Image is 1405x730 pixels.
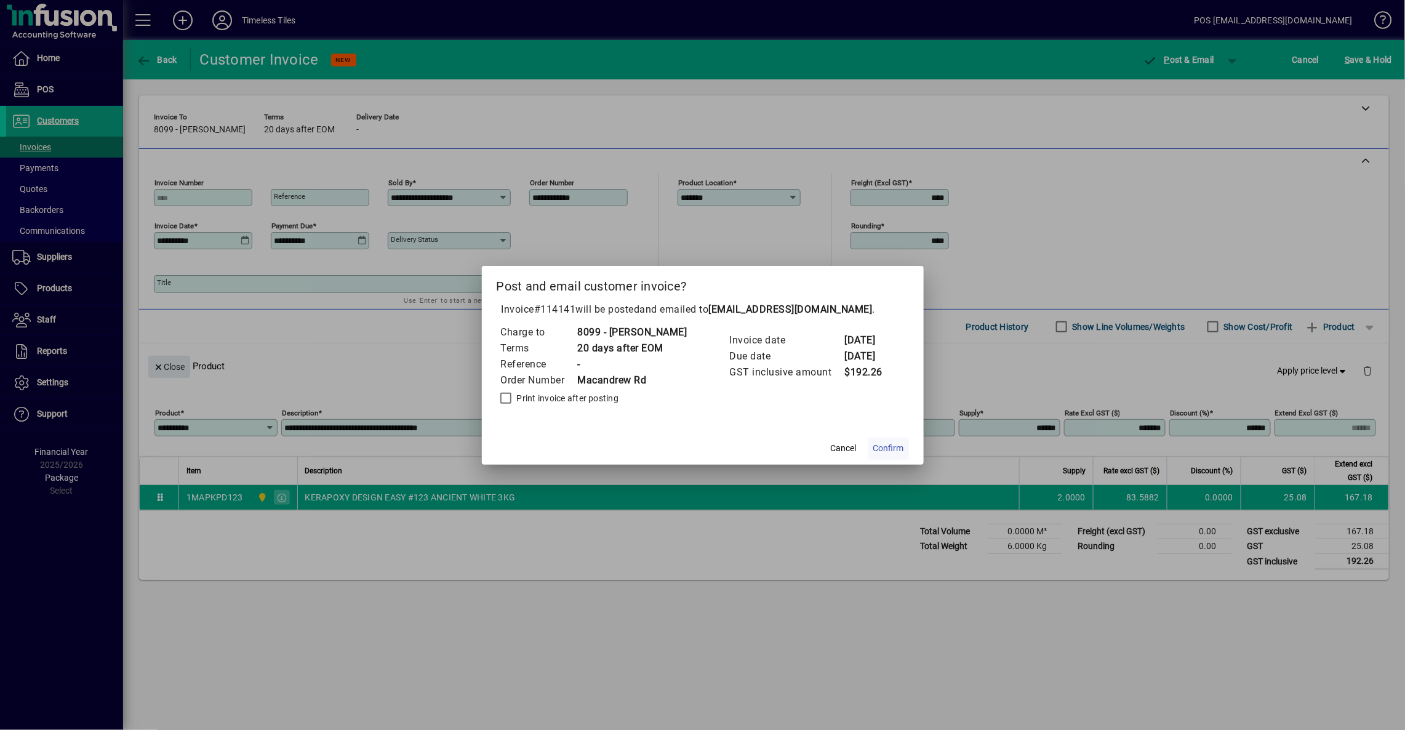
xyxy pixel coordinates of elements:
[709,303,873,315] b: [EMAIL_ADDRESS][DOMAIN_NAME]
[831,442,857,455] span: Cancel
[824,438,863,460] button: Cancel
[497,302,909,317] p: Invoice will be posted .
[729,332,844,348] td: Invoice date
[844,364,894,380] td: $192.26
[514,392,619,404] label: Print invoice after posting
[577,356,687,372] td: -
[577,324,687,340] td: 8099 - [PERSON_NAME]
[868,438,909,460] button: Confirm
[844,332,894,348] td: [DATE]
[729,348,844,364] td: Due date
[482,266,924,302] h2: Post and email customer invoice?
[577,340,687,356] td: 20 days after EOM
[500,372,577,388] td: Order Number
[844,348,894,364] td: [DATE]
[873,442,904,455] span: Confirm
[500,340,577,356] td: Terms
[640,303,873,315] span: and emailed to
[500,324,577,340] td: Charge to
[577,372,687,388] td: Macandrew Rd
[500,356,577,372] td: Reference
[534,303,576,315] span: #114141
[729,364,844,380] td: GST inclusive amount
